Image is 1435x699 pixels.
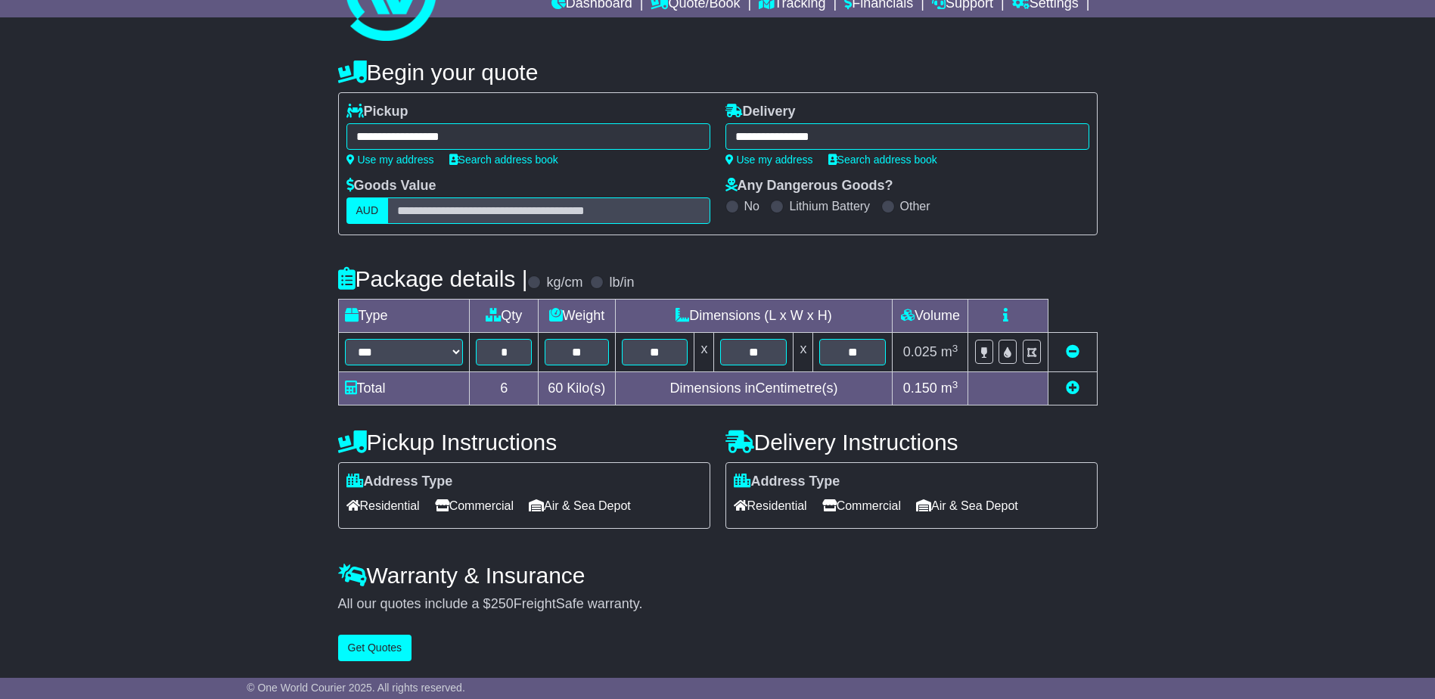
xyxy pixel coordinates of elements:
[338,635,412,661] button: Get Quotes
[828,154,937,166] a: Search address book
[548,381,563,396] span: 60
[900,199,930,213] label: Other
[247,682,465,694] span: © One World Courier 2025. All rights reserved.
[338,300,470,333] td: Type
[725,178,893,194] label: Any Dangerous Goods?
[903,381,937,396] span: 0.150
[694,333,714,372] td: x
[734,494,807,517] span: Residential
[916,494,1018,517] span: Air & Sea Depot
[435,494,514,517] span: Commercial
[725,154,813,166] a: Use my address
[338,266,528,291] h4: Package details |
[346,474,453,490] label: Address Type
[734,474,840,490] label: Address Type
[1066,381,1079,396] a: Add new item
[941,344,958,359] span: m
[952,379,958,390] sup: 3
[338,596,1098,613] div: All our quotes include a $ FreightSafe warranty.
[346,197,389,224] label: AUD
[529,494,631,517] span: Air & Sea Depot
[346,178,436,194] label: Goods Value
[338,563,1098,588] h4: Warranty & Insurance
[615,300,893,333] td: Dimensions (L x W x H)
[1066,344,1079,359] a: Remove this item
[822,494,901,517] span: Commercial
[893,300,968,333] td: Volume
[449,154,558,166] a: Search address book
[346,494,420,517] span: Residential
[470,372,539,405] td: 6
[346,154,434,166] a: Use my address
[744,199,759,213] label: No
[346,104,408,120] label: Pickup
[952,343,958,354] sup: 3
[903,344,937,359] span: 0.025
[609,275,634,291] label: lb/in
[941,381,958,396] span: m
[338,372,470,405] td: Total
[491,596,514,611] span: 250
[338,60,1098,85] h4: Begin your quote
[725,104,796,120] label: Delivery
[794,333,813,372] td: x
[789,199,870,213] label: Lithium Battery
[470,300,539,333] td: Qty
[546,275,582,291] label: kg/cm
[539,300,615,333] td: Weight
[725,430,1098,455] h4: Delivery Instructions
[615,372,893,405] td: Dimensions in Centimetre(s)
[539,372,615,405] td: Kilo(s)
[338,430,710,455] h4: Pickup Instructions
